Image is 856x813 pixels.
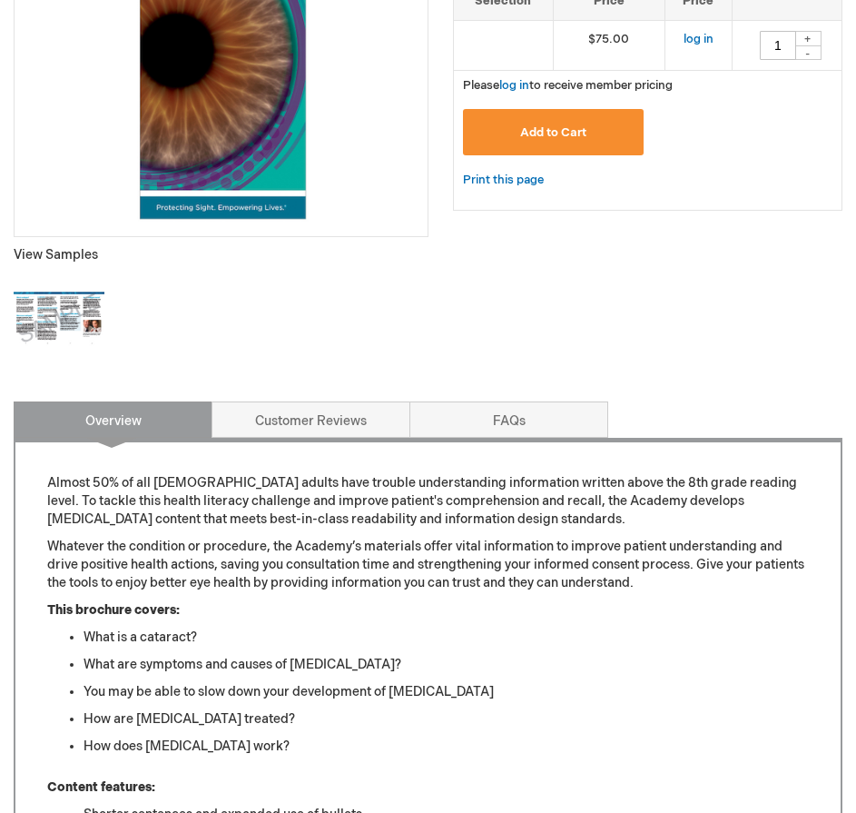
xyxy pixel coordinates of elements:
[684,32,713,46] a: log in
[520,125,586,140] span: Add to Cart
[84,710,809,729] li: How are [MEDICAL_DATA] treated?
[794,45,822,60] div: -
[84,656,809,674] li: What are symptoms and causes of [MEDICAL_DATA]?
[409,402,608,438] a: FAQs
[84,683,809,701] li: You may be able to slow down your development of [MEDICAL_DATA]
[47,538,809,592] p: Whatever the condition or procedure, the Academy’s materials offer vital information to improve p...
[794,31,822,46] div: +
[84,629,809,647] li: What is a cataract?
[47,474,809,529] p: Almost 50% of all [DEMOGRAPHIC_DATA] adults have trouble understanding information written above ...
[499,78,529,93] a: log in
[463,109,644,155] button: Add to Cart
[553,20,664,70] td: $75.00
[47,779,155,795] strong: Content features:
[212,402,410,438] a: Customer Reviews
[47,602,180,618] strong: This brochure covers:
[463,78,673,93] span: Please to receive member pricing
[14,246,428,264] p: View Samples
[760,31,796,60] input: Qty
[84,738,809,756] li: How does [MEDICAL_DATA] work?
[14,273,104,364] img: Click to view
[463,169,544,192] a: Print this page
[14,402,212,438] a: Overview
